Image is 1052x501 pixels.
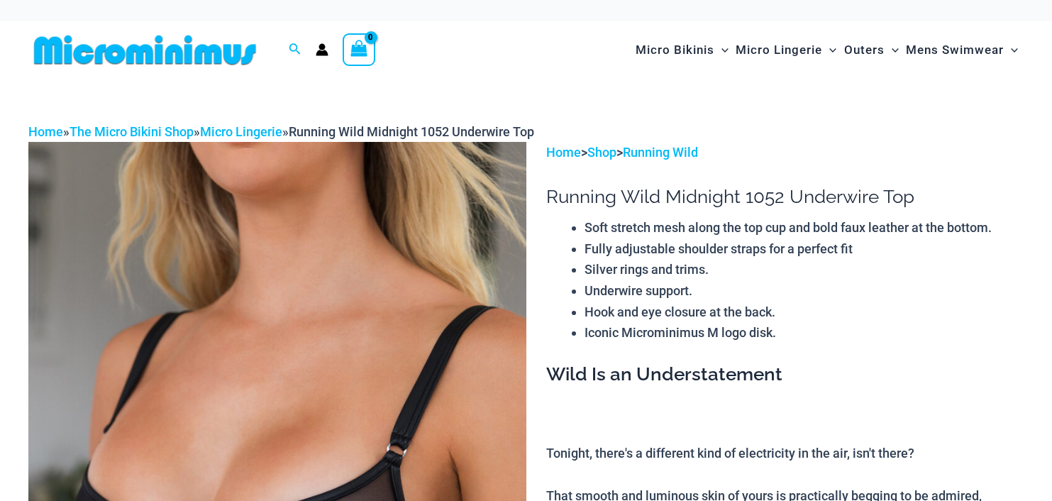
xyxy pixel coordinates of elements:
p: > > [546,142,1024,163]
a: Account icon link [316,43,328,56]
span: Menu Toggle [714,32,729,68]
span: Menu Toggle [885,32,899,68]
a: Mens SwimwearMenu ToggleMenu Toggle [902,28,1021,72]
a: OutersMenu ToggleMenu Toggle [841,28,902,72]
a: Micro LingerieMenu ToggleMenu Toggle [732,28,840,72]
li: Fully adjustable shoulder straps for a perfect fit [585,238,1024,260]
span: Mens Swimwear [906,32,1004,68]
nav: Site Navigation [630,26,1024,74]
a: View Shopping Cart, empty [343,33,375,66]
span: Micro Lingerie [736,32,822,68]
span: Menu Toggle [822,32,836,68]
a: The Micro Bikini Shop [70,124,194,139]
a: Search icon link [289,41,301,59]
li: Hook and eye closure at the back. [585,302,1024,323]
a: Home [28,124,63,139]
a: Micro Lingerie [200,124,282,139]
a: Home [546,145,581,160]
span: » » » [28,124,534,139]
li: Silver rings and trims. [585,259,1024,280]
li: Underwire support. [585,280,1024,302]
h1: Running Wild Midnight 1052 Underwire Top [546,186,1024,208]
li: Soft stretch mesh along the top cup and bold faux leather at the bottom. [585,217,1024,238]
span: Running Wild Midnight 1052 Underwire Top [289,124,534,139]
a: Shop [587,145,616,160]
h3: Wild Is an Understatement [546,363,1024,387]
a: Micro BikinisMenu ToggleMenu Toggle [632,28,732,72]
li: Iconic Microminimus M logo disk. [585,322,1024,343]
span: Outers [844,32,885,68]
img: MM SHOP LOGO FLAT [28,34,262,66]
a: Running Wild [623,145,698,160]
span: Micro Bikinis [636,32,714,68]
span: Menu Toggle [1004,32,1018,68]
